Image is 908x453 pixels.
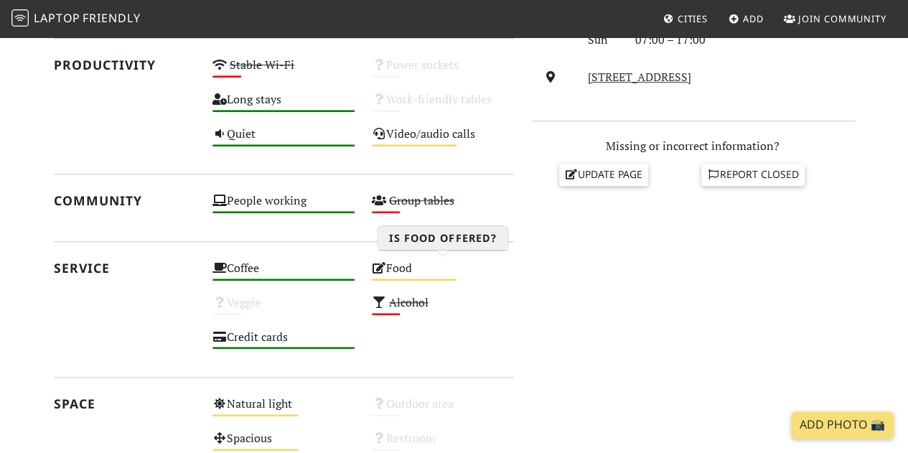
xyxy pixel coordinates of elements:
h2: Space [54,396,196,411]
div: Long stays [204,89,363,123]
s: Stable Wi-Fi [230,57,294,73]
a: Report closed [701,164,805,185]
div: Power sockets [363,55,523,89]
div: Coffee [204,258,363,292]
a: Join Community [778,6,892,32]
a: Update page [559,164,648,185]
span: Cities [678,12,708,25]
span: Join Community [798,12,886,25]
img: LaptopFriendly [11,9,29,27]
div: People working [204,190,363,225]
div: Quiet [204,123,363,158]
div: Sun [579,31,627,50]
div: Natural light [204,393,363,428]
h2: Service [54,261,196,276]
h2: Community [54,193,196,208]
div: Video/audio calls [363,123,523,158]
div: Veggie [204,292,363,327]
a: Cities [657,6,713,32]
div: 07:00 – 17:00 [627,31,863,50]
div: Work-friendly tables [363,89,523,123]
s: Alcohol [389,294,429,310]
div: Food [363,258,523,292]
h3: Is food offered? [378,225,507,250]
div: Credit cards [204,327,363,361]
span: Add [743,12,764,25]
h2: Productivity [54,57,196,73]
a: Add [723,6,769,32]
span: Laptop [34,10,80,26]
a: [STREET_ADDRESS] [588,69,691,85]
p: Missing or incorrect information? [531,137,855,156]
div: Outdoor area [363,393,523,428]
s: Group tables [389,192,454,208]
span: Friendly [83,10,140,26]
a: LaptopFriendly LaptopFriendly [11,6,141,32]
